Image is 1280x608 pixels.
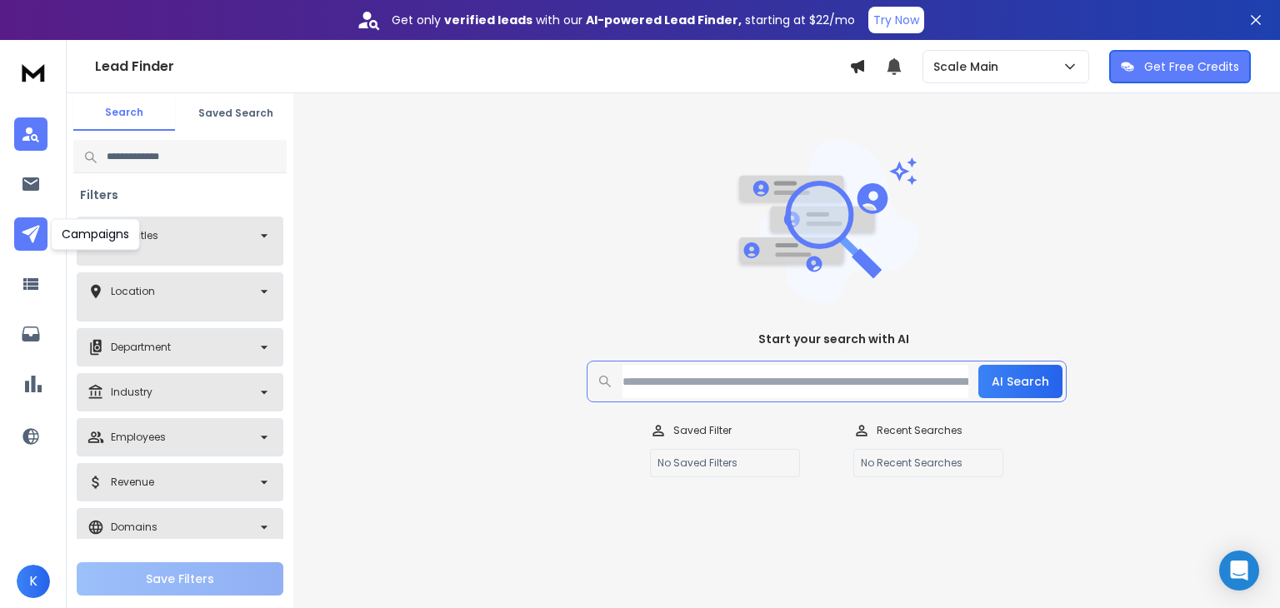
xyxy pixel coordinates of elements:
[673,424,732,437] p: Saved Filter
[933,58,1005,75] p: Scale Main
[1219,551,1259,591] div: Open Intercom Messenger
[185,97,287,130] button: Saved Search
[1144,58,1239,75] p: Get Free Credits
[758,331,909,347] h1: Start your search with AI
[111,431,166,444] p: Employees
[111,521,157,534] p: Domains
[17,57,50,87] img: logo
[392,12,855,28] p: Get only with our starting at $22/mo
[873,12,919,28] p: Try Now
[95,57,849,77] h1: Lead Finder
[444,12,532,28] strong: verified leads
[111,476,154,489] p: Revenue
[877,424,962,437] p: Recent Searches
[586,12,742,28] strong: AI-powered Lead Finder,
[1109,50,1251,83] button: Get Free Credits
[17,565,50,598] button: K
[868,7,924,33] button: Try Now
[73,96,175,131] button: Search
[111,386,152,399] p: Industry
[853,449,1003,477] p: No Recent Searches
[735,140,918,304] img: image
[111,285,155,298] p: Location
[650,449,800,477] p: No Saved Filters
[51,218,140,250] div: Campaigns
[111,341,171,354] p: Department
[978,365,1062,398] button: AI Search
[73,187,125,203] h3: Filters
